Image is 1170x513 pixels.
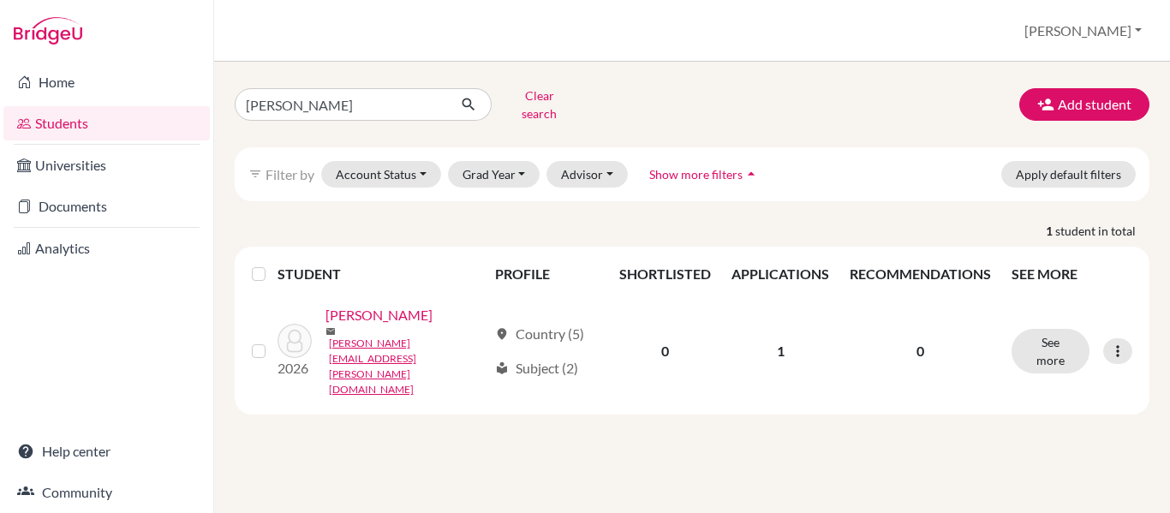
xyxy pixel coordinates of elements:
th: SHORTLISTED [609,254,721,295]
a: Community [3,475,210,510]
span: student in total [1055,222,1149,240]
th: RECOMMENDATIONS [839,254,1001,295]
a: [PERSON_NAME] [325,305,433,325]
button: [PERSON_NAME] [1017,15,1149,47]
button: Account Status [321,161,441,188]
button: See more [1012,329,1089,373]
button: Apply default filters [1001,161,1136,188]
span: Show more filters [649,167,743,182]
button: Grad Year [448,161,540,188]
th: APPLICATIONS [721,254,839,295]
span: local_library [495,361,509,375]
img: Bridge-U [14,17,82,45]
p: 2026 [278,358,312,379]
input: Find student by name... [235,88,447,121]
th: PROFILE [485,254,610,295]
div: Subject (2) [495,358,578,379]
span: location_on [495,327,509,341]
button: Advisor [546,161,628,188]
th: SEE MORE [1001,254,1143,295]
p: 0 [850,341,991,361]
button: Add student [1019,88,1149,121]
i: filter_list [248,167,262,181]
a: Analytics [3,231,210,265]
button: Clear search [492,82,587,127]
a: Documents [3,189,210,224]
span: mail [325,326,336,337]
i: arrow_drop_up [743,165,760,182]
span: Filter by [266,166,314,182]
button: Show more filtersarrow_drop_up [635,161,774,188]
a: Home [3,65,210,99]
td: 1 [721,295,839,408]
a: Help center [3,434,210,468]
div: Country (5) [495,324,584,344]
td: 0 [609,295,721,408]
a: [PERSON_NAME][EMAIL_ADDRESS][PERSON_NAME][DOMAIN_NAME] [329,336,487,397]
th: STUDENT [278,254,485,295]
a: Universities [3,148,210,182]
img: Ribeiro, Lucas [278,324,312,358]
strong: 1 [1046,222,1055,240]
a: Students [3,106,210,140]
